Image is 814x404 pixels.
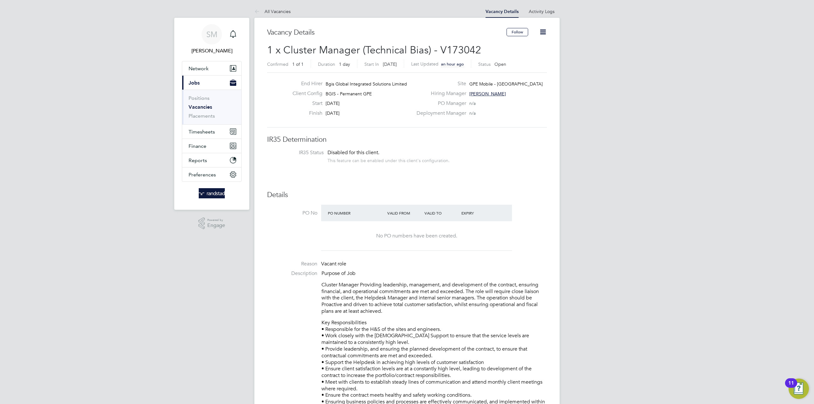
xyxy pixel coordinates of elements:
span: [DATE] [383,61,397,67]
div: Valid From [386,207,423,219]
span: n/a [469,110,476,116]
button: Open Resource Center, 11 new notifications [789,379,809,399]
span: Preferences [189,172,216,178]
h3: Vacancy Details [267,28,507,37]
span: Disabled for this client. [328,149,379,156]
label: Duration [318,61,335,67]
span: Timesheets [189,129,215,135]
label: Start In [364,61,379,67]
span: an hour ago [441,61,464,67]
a: Go to home page [182,188,242,198]
label: Finish [287,110,322,117]
img: randstad-logo-retina.png [199,188,225,198]
label: Site [413,80,466,87]
button: Network [182,61,241,75]
div: Valid To [423,207,460,219]
span: Bgis Global Integrated Solutions Limited [326,81,407,87]
span: 1 x Cluster Manager (Technical Bias) - V173042 [267,44,481,56]
label: Last Updated [411,61,438,67]
span: GPE Mobile - [GEOGRAPHIC_DATA] [469,81,543,87]
div: This feature can be enabled under this client's configuration. [328,156,450,163]
div: Expiry [460,207,497,219]
button: Finance [182,139,241,153]
a: All Vacancies [254,9,291,14]
h3: IR35 Determination [267,135,547,144]
label: PO No [267,210,317,216]
a: SM[PERSON_NAME] [182,24,242,55]
a: Vacancies [189,104,212,110]
label: Status [478,61,491,67]
a: Activity Logs [529,9,555,14]
label: End Hirer [287,80,322,87]
span: [DATE] [326,100,340,106]
span: Network [189,65,209,72]
span: Open [494,61,506,67]
p: Purpose of Job [321,270,547,277]
nav: Main navigation [174,18,249,210]
label: Client Config [287,90,322,97]
a: Placements [189,113,215,119]
button: Preferences [182,168,241,181]
label: PO Manager [413,100,466,107]
span: SM [206,30,217,38]
span: Reports [189,157,207,163]
a: Vacancy Details [486,9,519,14]
label: Reason [267,261,317,267]
label: Description [267,270,317,277]
a: Powered byEngage [198,217,225,229]
button: Reports [182,153,241,167]
div: No PO numbers have been created. [328,233,506,239]
button: Jobs [182,76,241,90]
span: [DATE] [326,110,340,116]
span: Jobs [189,80,200,86]
span: Finance [189,143,206,149]
span: n/a [469,100,476,106]
span: Engage [207,223,225,228]
span: BGIS - Permanent GPE [326,91,372,97]
button: Timesheets [182,125,241,139]
span: 1 of 1 [292,61,304,67]
label: Deployment Manager [413,110,466,117]
span: Powered by [207,217,225,223]
label: Hiring Manager [413,90,466,97]
label: Confirmed [267,61,288,67]
label: Start [287,100,322,107]
label: IR35 Status [273,149,324,156]
h3: Details [267,190,547,200]
div: PO Number [326,207,386,219]
a: Positions [189,95,210,101]
div: Jobs [182,90,241,124]
div: 11 [788,383,794,391]
p: Cluster Manager Providing leadership, management, and development of the contract, ensuring finan... [321,282,547,315]
span: Stefan Mekki [182,47,242,55]
span: 1 day [339,61,350,67]
button: Follow [507,28,528,36]
span: [PERSON_NAME] [469,91,506,97]
span: Vacant role [321,261,346,267]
